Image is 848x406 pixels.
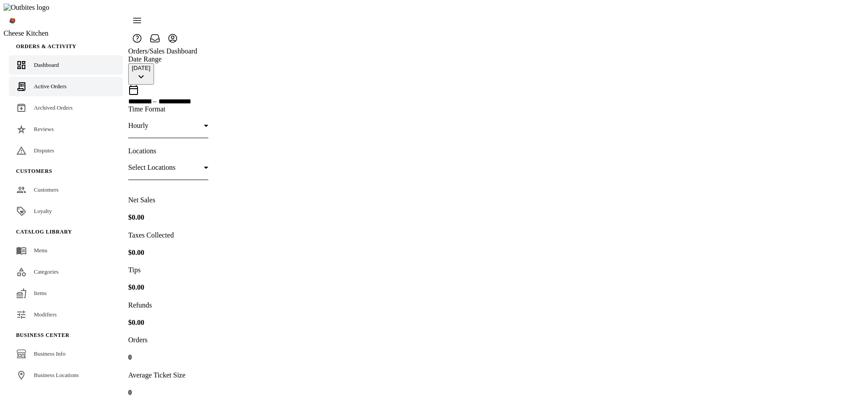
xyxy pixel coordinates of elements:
[9,119,123,139] a: Reviews
[150,47,197,55] a: Sales Dashboard
[9,55,123,75] a: Dashboard
[9,201,123,221] a: Loyalty
[128,196,837,204] p: Net Sales
[9,241,123,260] a: Menu
[128,319,837,327] h4: $0.00
[128,122,148,129] span: Hourly
[9,98,123,118] a: Archived Orders
[4,4,49,12] img: Outbites logo
[128,63,154,85] button: [DATE]
[16,43,77,49] span: Orders & Activity
[34,186,59,193] span: Customers
[128,105,837,113] div: Time Format
[128,336,837,344] p: Orders
[128,371,837,379] p: Average Ticket Size
[34,247,47,254] span: Menu
[16,332,69,338] span: Business Center
[9,344,123,364] a: Business Info
[128,249,837,257] h4: $0.00
[9,77,123,96] a: Active Orders
[9,283,123,303] a: Items
[34,268,59,275] span: Categories
[128,47,148,55] a: Orders
[132,65,150,71] div: [DATE]
[34,311,57,318] span: Modifiers
[128,389,837,397] h4: 0
[34,372,79,378] span: Business Locations
[34,126,54,132] span: Reviews
[16,168,52,174] span: Customers
[128,353,837,361] h4: 0
[128,283,837,291] h4: $0.00
[34,350,65,357] span: Business Info
[9,365,123,385] a: Business Locations
[128,231,837,239] p: Taxes Collected
[4,29,128,37] div: Cheese Kitchen
[16,229,72,235] span: Catalog Library
[34,83,66,90] span: Active Orders
[128,266,837,274] p: Tips
[34,62,59,68] span: Dashboard
[34,104,73,111] span: Archived Orders
[153,97,157,105] span: –
[128,147,837,155] div: Locations
[9,180,123,200] a: Customers
[128,55,837,63] div: Date Range
[34,147,54,154] span: Disputes
[9,262,123,282] a: Categories
[34,208,52,214] span: Loyalty
[34,290,47,296] span: Items
[128,213,837,221] h4: $0.00
[9,141,123,160] a: Disputes
[9,305,123,324] a: Modifiers
[128,164,175,171] span: Select Locations
[148,47,150,55] span: /
[128,301,837,309] p: Refunds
